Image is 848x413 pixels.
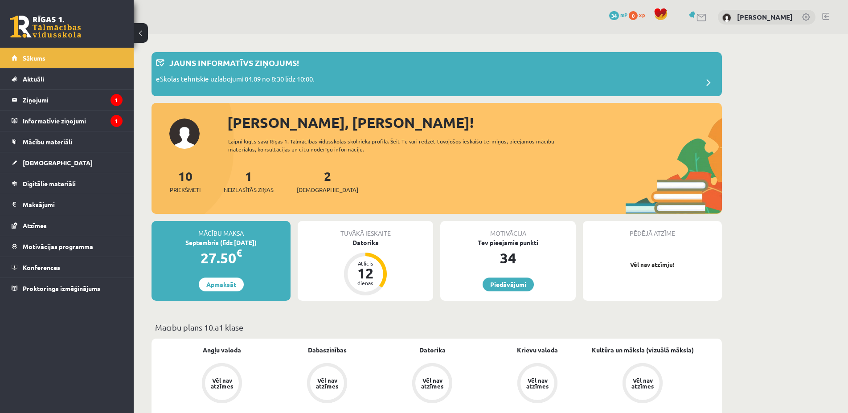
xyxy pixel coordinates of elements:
[12,110,123,131] a: Informatīvie ziņojumi1
[297,168,358,194] a: 2[DEMOGRAPHIC_DATA]
[12,194,123,215] a: Maksājumi
[23,159,93,167] span: [DEMOGRAPHIC_DATA]
[485,363,590,405] a: Vēl nav atzīmes
[419,345,446,355] a: Datorika
[23,194,123,215] legend: Maksājumi
[152,238,291,247] div: Septembris (līdz [DATE])
[23,263,60,271] span: Konferences
[298,221,433,238] div: Tuvākā ieskaite
[440,221,576,238] div: Motivācija
[23,90,123,110] legend: Ziņojumi
[274,363,380,405] a: Vēl nav atzīmes
[169,57,299,69] p: Jauns informatīvs ziņojums!
[12,152,123,173] a: [DEMOGRAPHIC_DATA]
[352,261,379,266] div: Atlicis
[111,94,123,106] i: 1
[298,238,433,247] div: Datorika
[156,57,717,92] a: Jauns informatīvs ziņojums! eSkolas tehniskie uzlabojumi 04.09 no 8:30 līdz 10:00.
[228,137,570,153] div: Laipni lūgts savā Rīgas 1. Tālmācības vidusskolas skolnieka profilā. Šeit Tu vari redzēt tuvojošo...
[587,260,717,269] p: Vēl nav atzīmju!
[308,345,347,355] a: Dabaszinības
[583,221,722,238] div: Pēdējā atzīme
[12,278,123,299] a: Proktoringa izmēģinājums
[227,112,722,133] div: [PERSON_NAME], [PERSON_NAME]!
[12,131,123,152] a: Mācību materiāli
[630,377,655,389] div: Vēl nav atzīmes
[209,377,234,389] div: Vēl nav atzīmes
[298,238,433,297] a: Datorika Atlicis 12 dienas
[12,173,123,194] a: Digitālie materiāli
[23,221,47,229] span: Atzīmes
[440,247,576,269] div: 34
[23,180,76,188] span: Digitālie materiāli
[23,75,44,83] span: Aktuāli
[170,185,201,194] span: Priekšmeti
[297,185,358,194] span: [DEMOGRAPHIC_DATA]
[152,221,291,238] div: Mācību maksa
[224,185,274,194] span: Neizlasītās ziņas
[440,238,576,247] div: Tev pieejamie punkti
[609,11,627,18] a: 34 mP
[592,345,694,355] a: Kultūra un māksla (vizuālā māksla)
[12,69,123,89] a: Aktuāli
[199,278,244,291] a: Apmaksāt
[152,247,291,269] div: 27.50
[12,257,123,278] a: Konferences
[111,115,123,127] i: 1
[170,168,201,194] a: 10Priekšmeti
[23,138,72,146] span: Mācību materiāli
[737,12,793,21] a: [PERSON_NAME]
[352,266,379,280] div: 12
[483,278,534,291] a: Piedāvājumi
[517,345,558,355] a: Krievu valoda
[224,168,274,194] a: 1Neizlasītās ziņas
[10,16,81,38] a: Rīgas 1. Tālmācības vidusskola
[169,363,274,405] a: Vēl nav atzīmes
[590,363,695,405] a: Vēl nav atzīmes
[23,110,123,131] legend: Informatīvie ziņojumi
[629,11,638,20] span: 0
[315,377,340,389] div: Vēl nav atzīmes
[23,54,45,62] span: Sākums
[12,215,123,236] a: Atzīmes
[722,13,731,22] img: Jekaterina Kovaļonoka
[420,377,445,389] div: Vēl nav atzīmes
[12,90,123,110] a: Ziņojumi1
[12,48,123,68] a: Sākums
[352,280,379,286] div: dienas
[639,11,645,18] span: xp
[629,11,649,18] a: 0 xp
[203,345,241,355] a: Angļu valoda
[620,11,627,18] span: mP
[23,242,93,250] span: Motivācijas programma
[12,236,123,257] a: Motivācijas programma
[155,321,718,333] p: Mācību plāns 10.a1 klase
[380,363,485,405] a: Vēl nav atzīmes
[525,377,550,389] div: Vēl nav atzīmes
[609,11,619,20] span: 34
[156,74,315,86] p: eSkolas tehniskie uzlabojumi 04.09 no 8:30 līdz 10:00.
[23,284,100,292] span: Proktoringa izmēģinājums
[236,246,242,259] span: €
